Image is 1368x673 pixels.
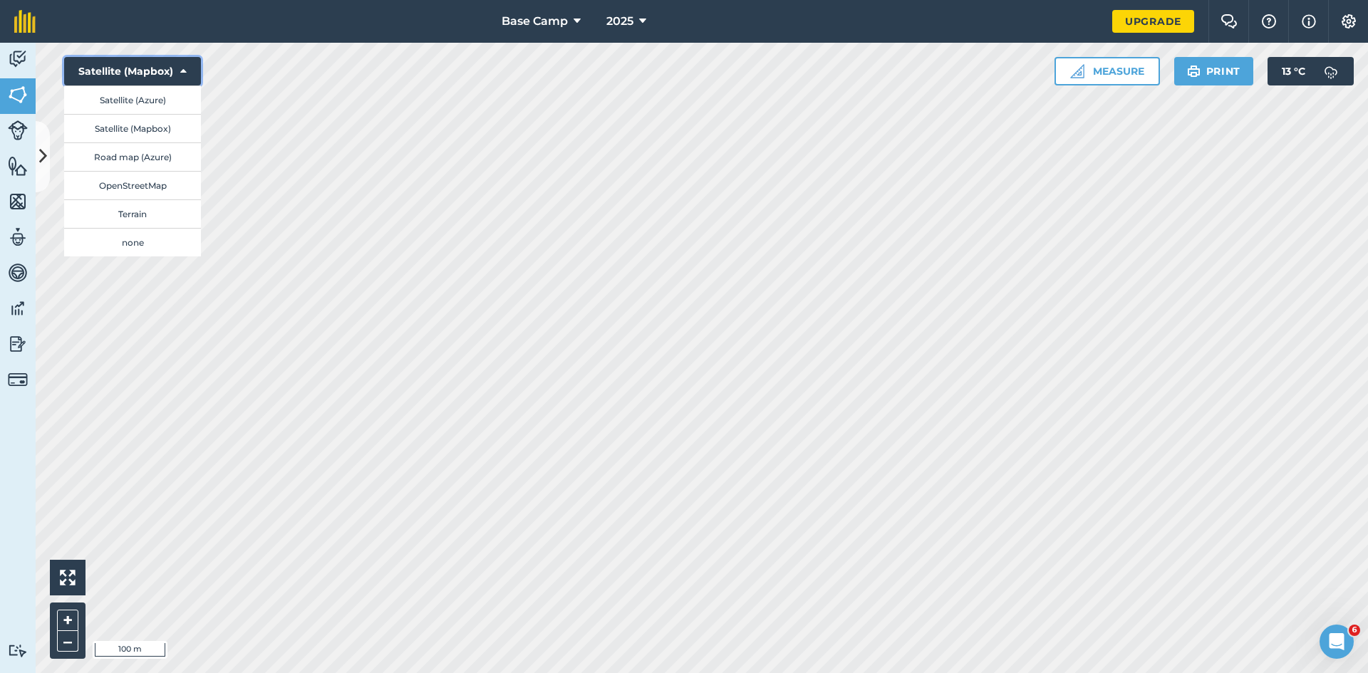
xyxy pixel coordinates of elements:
img: svg+xml;base64,PD94bWwgdmVyc2lvbj0iMS4wIiBlbmNvZGluZz0idXRmLTgiPz4KPCEtLSBHZW5lcmF0b3I6IEFkb2JlIE... [8,644,28,657]
img: svg+xml;base64,PHN2ZyB4bWxucz0iaHR0cDovL3d3dy53My5vcmcvMjAwMC9zdmciIHdpZHRoPSI1NiIgaGVpZ2h0PSI2MC... [8,191,28,212]
img: A cog icon [1340,14,1357,28]
span: Base Camp [502,13,568,30]
img: svg+xml;base64,PD94bWwgdmVyc2lvbj0iMS4wIiBlbmNvZGluZz0idXRmLTgiPz4KPCEtLSBHZW5lcmF0b3I6IEFkb2JlIE... [8,298,28,319]
iframe: Intercom live chat [1320,625,1354,659]
button: 13 °C [1268,57,1354,85]
button: Print [1174,57,1254,85]
button: Satellite (Mapbox) [64,57,201,85]
button: OpenStreetMap [64,171,201,199]
button: Measure [1054,57,1160,85]
img: svg+xml;base64,PD94bWwgdmVyc2lvbj0iMS4wIiBlbmNvZGluZz0idXRmLTgiPz4KPCEtLSBHZW5lcmF0b3I6IEFkb2JlIE... [8,226,28,248]
img: Four arrows, one pointing top left, one top right, one bottom right and the last bottom left [60,570,76,585]
img: svg+xml;base64,PD94bWwgdmVyc2lvbj0iMS4wIiBlbmNvZGluZz0idXRmLTgiPz4KPCEtLSBHZW5lcmF0b3I6IEFkb2JlIE... [1317,57,1345,85]
span: 2025 [606,13,633,30]
img: svg+xml;base64,PHN2ZyB4bWxucz0iaHR0cDovL3d3dy53My5vcmcvMjAwMC9zdmciIHdpZHRoPSI1NiIgaGVpZ2h0PSI2MC... [8,84,28,105]
img: svg+xml;base64,PHN2ZyB4bWxucz0iaHR0cDovL3d3dy53My5vcmcvMjAwMC9zdmciIHdpZHRoPSIxOSIgaGVpZ2h0PSIyNC... [1187,63,1201,80]
img: fieldmargin Logo [14,10,36,33]
img: svg+xml;base64,PD94bWwgdmVyc2lvbj0iMS4wIiBlbmNvZGluZz0idXRmLTgiPz4KPCEtLSBHZW5lcmF0b3I6IEFkb2JlIE... [8,333,28,355]
button: none [64,228,201,256]
a: Upgrade [1112,10,1194,33]
button: Satellite (Mapbox) [64,114,201,142]
img: svg+xml;base64,PHN2ZyB4bWxucz0iaHR0cDovL3d3dy53My5vcmcvMjAwMC9zdmciIHdpZHRoPSI1NiIgaGVpZ2h0PSI2MC... [8,155,28,177]
span: 6 [1349,625,1360,636]
button: Satellite (Azure) [64,85,201,114]
span: 13 ° C [1282,57,1305,85]
button: Road map (Azure) [64,142,201,171]
img: A question mark icon [1260,14,1278,28]
img: Ruler icon [1070,64,1084,78]
img: svg+xml;base64,PD94bWwgdmVyc2lvbj0iMS4wIiBlbmNvZGluZz0idXRmLTgiPz4KPCEtLSBHZW5lcmF0b3I6IEFkb2JlIE... [8,370,28,390]
button: + [57,610,78,631]
img: Two speech bubbles overlapping with the left bubble in the forefront [1221,14,1238,28]
button: – [57,631,78,652]
img: svg+xml;base64,PD94bWwgdmVyc2lvbj0iMS4wIiBlbmNvZGluZz0idXRmLTgiPz4KPCEtLSBHZW5lcmF0b3I6IEFkb2JlIE... [8,262,28,283]
img: svg+xml;base64,PHN2ZyB4bWxucz0iaHR0cDovL3d3dy53My5vcmcvMjAwMC9zdmciIHdpZHRoPSIxNyIgaGVpZ2h0PSIxNy... [1302,13,1316,30]
img: svg+xml;base64,PD94bWwgdmVyc2lvbj0iMS4wIiBlbmNvZGluZz0idXRmLTgiPz4KPCEtLSBHZW5lcmF0b3I6IEFkb2JlIE... [8,48,28,70]
button: Terrain [64,199,201,228]
img: svg+xml;base64,PD94bWwgdmVyc2lvbj0iMS4wIiBlbmNvZGluZz0idXRmLTgiPz4KPCEtLSBHZW5lcmF0b3I6IEFkb2JlIE... [8,120,28,140]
